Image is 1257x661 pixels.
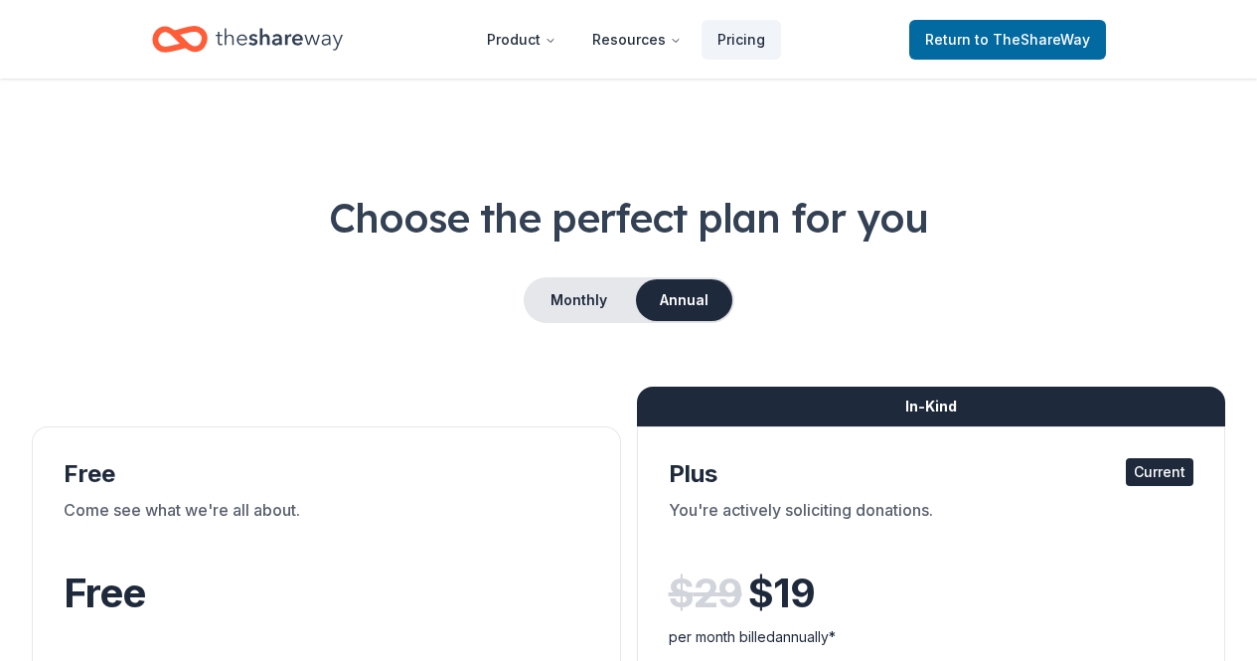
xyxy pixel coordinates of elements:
span: Return [925,28,1090,52]
div: per month billed annually* [669,625,1194,649]
a: Pricing [702,20,781,60]
a: Returnto TheShareWay [909,20,1106,60]
span: $ 19 [748,566,815,621]
a: Home [152,16,343,63]
nav: Main [471,16,781,63]
button: Annual [636,279,732,321]
div: Plus [669,458,1194,490]
h1: Choose the perfect plan for you [32,190,1225,246]
button: Product [471,20,572,60]
div: In-Kind [637,387,1226,426]
div: Current [1126,458,1193,486]
div: Come see what we're all about. [64,498,589,554]
span: Free [64,569,145,617]
button: Monthly [526,279,632,321]
button: Resources [576,20,698,60]
div: Free [64,458,589,490]
span: to TheShareWay [975,31,1090,48]
div: You're actively soliciting donations. [669,498,1194,554]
